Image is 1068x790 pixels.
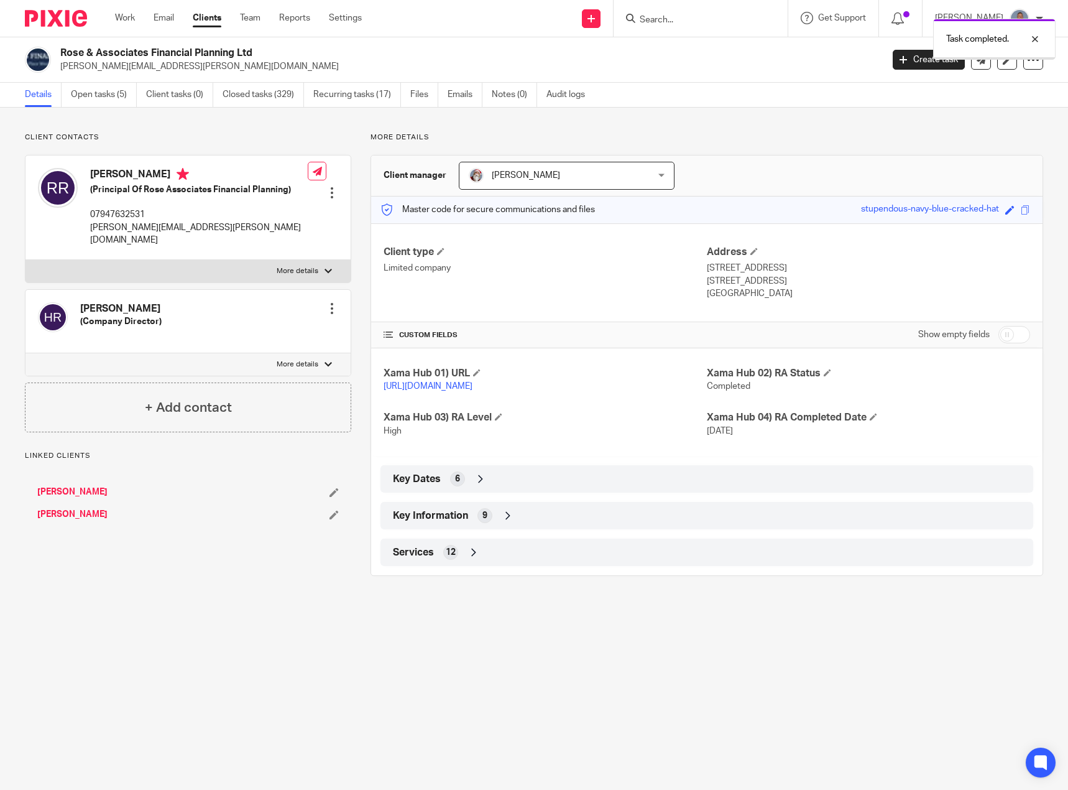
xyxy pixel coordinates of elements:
a: Clients [193,12,221,24]
h4: Xama Hub 02) RA Status [707,367,1030,380]
span: 12 [446,546,456,559]
a: Recurring tasks (17) [313,83,401,107]
h2: Rose & Associates Financial Planning Ltd [60,47,711,60]
a: Email [154,12,174,24]
h4: Address [707,246,1030,259]
h4: [PERSON_NAME] [80,302,162,315]
a: Details [25,83,62,107]
h4: + Add contact [145,398,232,417]
a: Notes (0) [492,83,537,107]
span: High [384,427,402,435]
a: Client tasks (0) [146,83,213,107]
div: stupendous-navy-blue-cracked-hat [861,203,999,217]
span: Completed [707,382,750,391]
img: svg%3E [38,302,68,332]
label: Show empty fields [918,328,990,341]
span: Key Dates [393,473,441,486]
span: [PERSON_NAME] [492,171,560,180]
img: Logo.jpg [25,47,51,73]
a: Open tasks (5) [71,83,137,107]
p: [PERSON_NAME][EMAIL_ADDRESS][PERSON_NAME][DOMAIN_NAME] [90,221,308,247]
img: Pixie [25,10,87,27]
h5: (Principal Of Rose Associates Financial Planning) [90,184,308,196]
a: Audit logs [546,83,594,107]
p: Limited company [384,262,707,274]
a: [PERSON_NAME] [37,508,108,521]
h4: Xama Hub 04) RA Completed Date [707,411,1030,424]
img: svg%3E [38,168,78,208]
p: Linked clients [25,451,351,461]
h4: CUSTOM FIELDS [384,330,707,340]
p: [PERSON_NAME][EMAIL_ADDRESS][PERSON_NAME][DOMAIN_NAME] [60,60,874,73]
p: More details [277,266,318,276]
a: Team [240,12,260,24]
i: Primary [177,168,189,180]
p: Master code for secure communications and files [380,203,595,216]
p: More details [371,132,1043,142]
span: [DATE] [707,427,733,435]
span: Services [393,546,434,559]
h5: (Company Director) [80,315,162,328]
h4: Xama Hub 01) URL [384,367,707,380]
span: 6 [455,473,460,485]
h3: Client manager [384,169,446,182]
p: 07947632531 [90,208,308,221]
img: James%20Headshot.png [1010,9,1029,29]
img: Karen%20Pic.png [469,168,484,183]
a: Emails [448,83,482,107]
a: Reports [279,12,310,24]
span: Key Information [393,509,468,523]
p: More details [277,360,318,369]
p: Task completed. [946,33,1009,45]
a: [URL][DOMAIN_NAME] [384,382,472,391]
h4: [PERSON_NAME] [90,168,308,184]
a: [PERSON_NAME] [37,486,108,498]
a: Create task [893,50,965,70]
h4: Client type [384,246,707,259]
a: Closed tasks (329) [223,83,304,107]
a: Work [115,12,135,24]
p: [STREET_ADDRESS] [707,275,1030,287]
h4: Xama Hub 03) RA Level [384,411,707,424]
span: 9 [482,509,487,522]
p: Client contacts [25,132,351,142]
a: Settings [329,12,362,24]
a: Files [410,83,438,107]
p: [GEOGRAPHIC_DATA] [707,287,1030,300]
p: [STREET_ADDRESS] [707,262,1030,274]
